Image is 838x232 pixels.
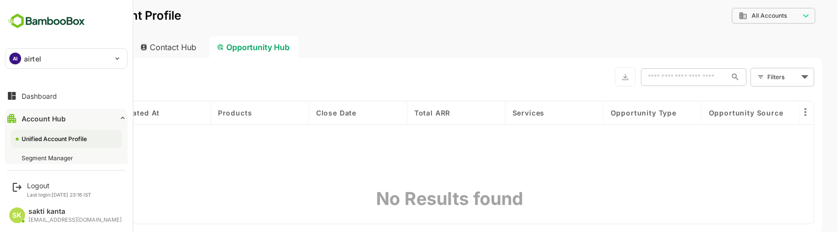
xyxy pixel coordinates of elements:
[22,115,66,123] div: Account Hub
[9,207,25,223] div: SK
[22,92,57,100] div: Dashboard
[732,66,780,87] div: Filters
[16,10,147,22] p: Unified Account Profile
[28,217,122,223] div: [EMAIL_ADDRESS][DOMAIN_NAME]
[478,109,511,117] span: Services
[22,154,75,162] div: Segment Manager
[576,109,642,117] span: Opportunity Type
[5,86,128,106] button: Dashboard
[402,188,429,209] div: No Results found
[9,53,21,64] div: AI
[717,12,753,19] span: All Accounts
[733,72,764,82] div: Filters
[16,36,94,58] div: Account Hub
[704,11,765,20] div: All Accounts
[5,12,88,30] img: BambooboxFullLogoMark.5f36c76dfaba33ec1ec1367b70bb1252.svg
[27,192,91,198] p: Last login: [DATE] 23:16 IST
[85,109,125,117] span: Created At
[5,109,128,128] button: Account Hub
[24,54,41,64] p: airtel
[98,36,171,58] div: Contact Hub
[22,135,89,143] div: Unified Account Profile
[380,109,416,117] span: Total ARR
[5,49,127,68] div: AIairtel
[184,109,218,117] span: Products
[27,181,91,190] div: Logout
[698,6,781,26] div: All Accounts
[675,109,749,117] span: Opportunity Source
[581,67,601,87] button: Export the selected data as CSV
[282,109,322,117] span: Close Date
[175,36,264,58] div: Opportunity Hub
[28,207,122,216] div: sakti kanta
